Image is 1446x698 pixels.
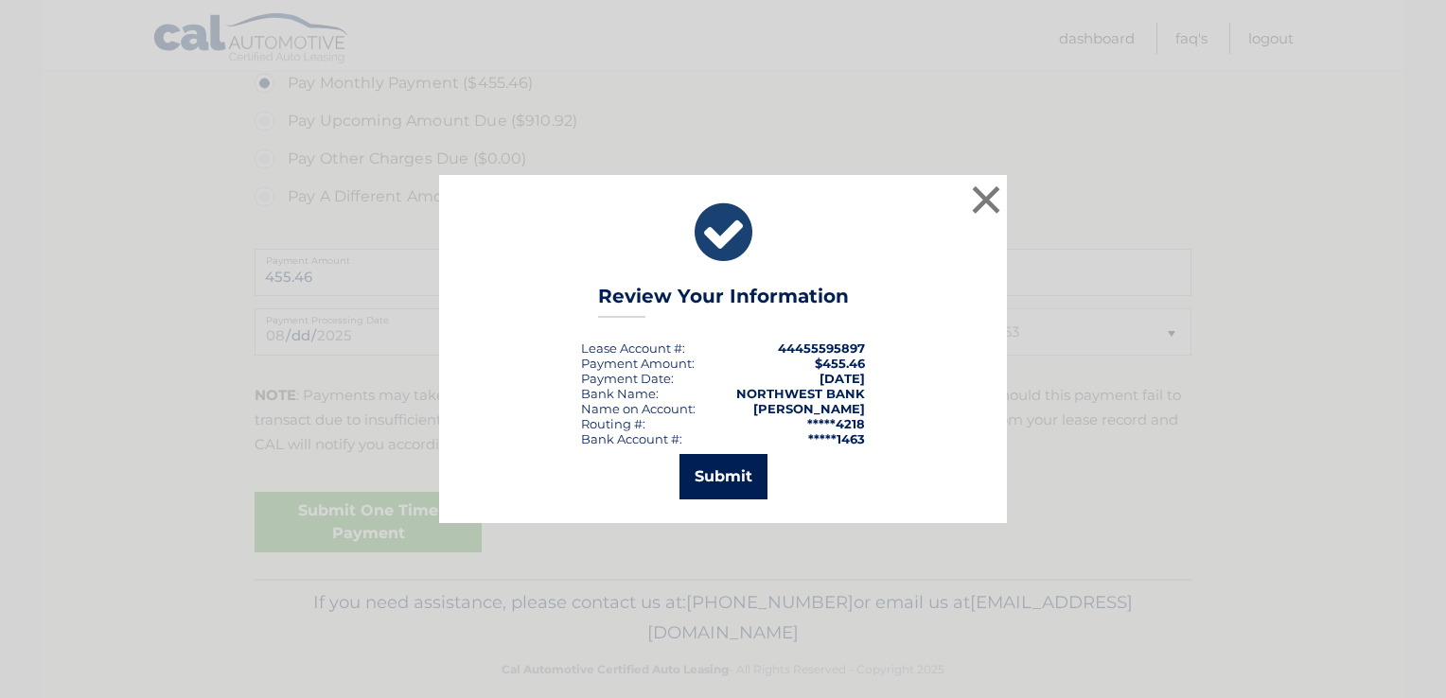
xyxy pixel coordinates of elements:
strong: [PERSON_NAME] [753,401,865,416]
span: [DATE] [820,371,865,386]
button: × [967,181,1005,218]
div: Payment Amount: [581,356,695,371]
span: $455.46 [815,356,865,371]
strong: NORTHWEST BANK [736,386,865,401]
div: Name on Account: [581,401,696,416]
div: : [581,371,674,386]
button: Submit [679,454,767,499]
div: Bank Name: [581,386,659,401]
strong: 44455595897 [778,340,865,356]
h3: Review Your Information [598,285,849,318]
div: Routing #: [581,416,645,431]
div: Bank Account #: [581,431,682,446]
div: Lease Account #: [581,340,685,356]
span: Payment Date [581,371,671,386]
